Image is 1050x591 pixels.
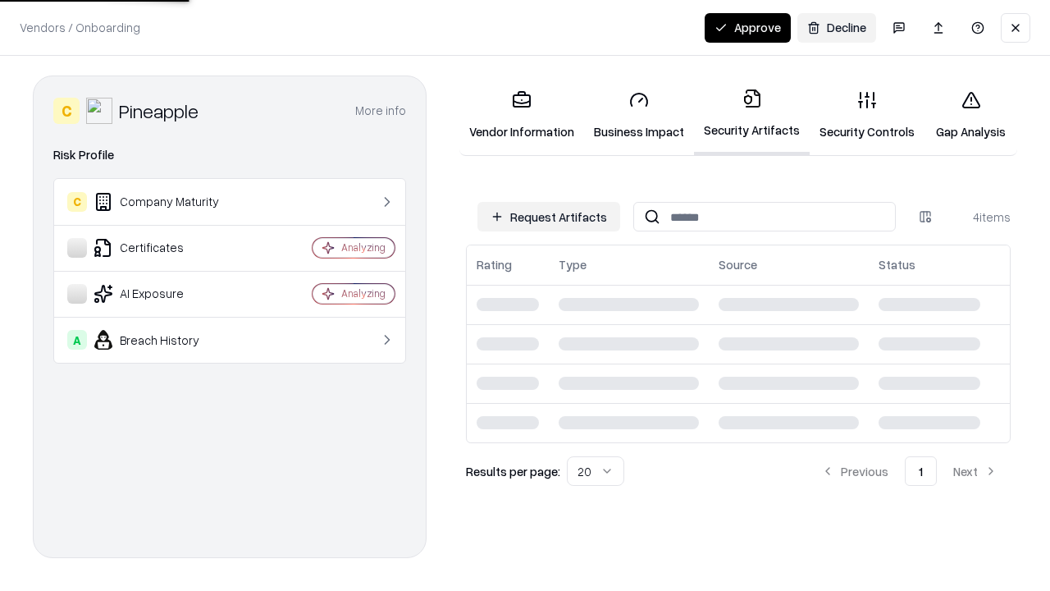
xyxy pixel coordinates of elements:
button: 1 [905,456,937,486]
div: Status [879,256,915,273]
img: Pineapple [86,98,112,124]
div: Pineapple [119,98,199,124]
button: Decline [797,13,876,43]
div: C [53,98,80,124]
div: Company Maturity [67,192,263,212]
div: Type [559,256,587,273]
div: Certificates [67,238,263,258]
button: More info [355,96,406,126]
nav: pagination [808,456,1011,486]
div: A [67,330,87,350]
div: Breach History [67,330,263,350]
div: AI Exposure [67,284,263,304]
a: Business Impact [584,77,694,153]
div: 4 items [945,208,1011,226]
a: Security Artifacts [694,76,810,155]
a: Gap Analysis [924,77,1017,153]
div: Analyzing [341,241,386,254]
button: Request Artifacts [477,202,620,231]
a: Vendor Information [459,77,584,153]
div: C [67,192,87,212]
div: Risk Profile [53,145,406,165]
button: Approve [705,13,791,43]
div: Source [719,256,757,273]
p: Vendors / Onboarding [20,19,140,36]
p: Results per page: [466,463,560,480]
a: Security Controls [810,77,924,153]
div: Rating [477,256,512,273]
div: Analyzing [341,286,386,300]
